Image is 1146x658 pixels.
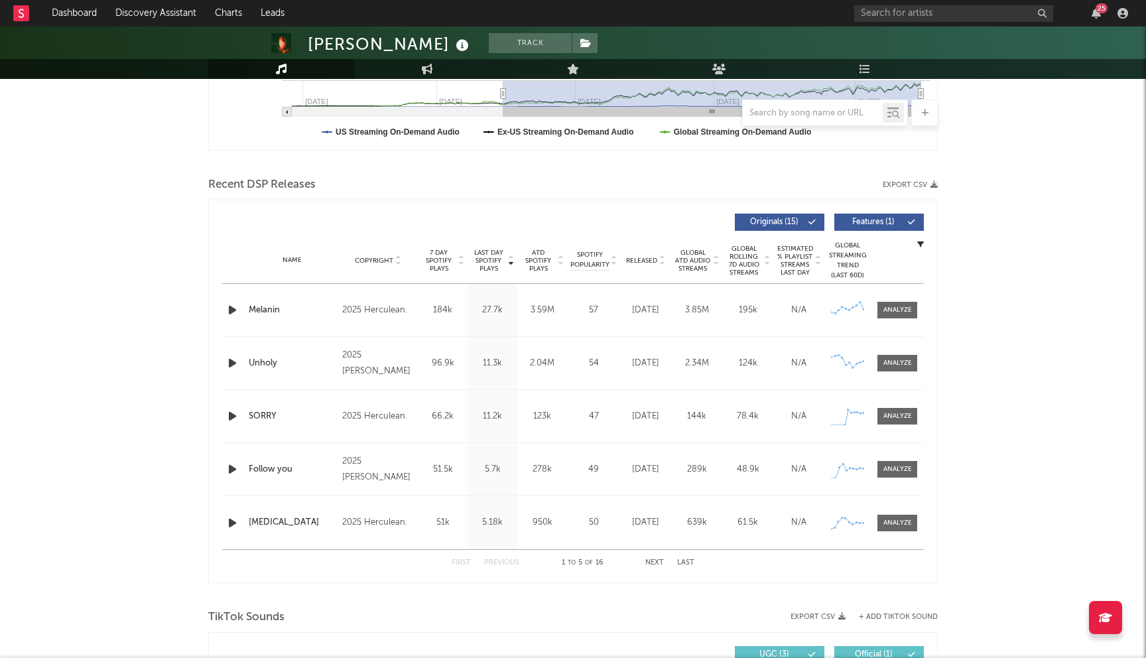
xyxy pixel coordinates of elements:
span: Originals ( 15 ) [743,218,804,226]
text: US Streaming On-Demand Audio [336,127,460,137]
div: N/A [777,463,821,476]
button: Export CSV [791,613,846,621]
div: 5.7k [471,463,514,476]
div: 25 [1096,3,1108,13]
div: N/A [777,410,821,423]
div: 54 [570,357,617,370]
span: to [568,560,576,566]
button: Last [677,559,694,566]
div: 5.18k [471,516,514,529]
div: [DATE] [623,516,668,529]
div: 2025 Herculean. [342,409,414,425]
a: Follow you [249,463,336,476]
span: ATD Spotify Plays [521,249,556,273]
a: [MEDICAL_DATA] [249,516,336,529]
div: 51.5k [421,463,464,476]
button: Next [645,559,664,566]
div: 639k [674,516,719,529]
div: 289k [674,463,719,476]
div: [DATE] [623,357,668,370]
div: 78.4k [726,410,770,423]
div: 195k [726,304,770,317]
span: of [585,560,593,566]
text: Global Streaming On-Demand Audio [674,127,812,137]
div: 96.9k [421,357,464,370]
div: 124k [726,357,770,370]
button: Track [489,33,572,53]
span: Estimated % Playlist Streams Last Day [777,245,813,277]
button: Features(1) [834,214,924,231]
div: 2.04M [521,357,564,370]
div: [DATE] [623,410,668,423]
input: Search by song name or URL [743,108,883,119]
div: 3.85M [674,304,719,317]
span: Global ATD Audio Streams [674,249,711,273]
div: 278k [521,463,564,476]
a: Unholy [249,357,336,370]
div: 50 [570,516,617,529]
div: 66.2k [421,410,464,423]
div: 3.59M [521,304,564,317]
div: 950k [521,516,564,529]
span: 7 Day Spotify Plays [421,249,456,273]
input: Search for artists [854,5,1053,22]
div: 184k [421,304,464,317]
div: 11.3k [471,357,514,370]
div: Name [249,255,336,265]
span: Released [626,257,657,265]
span: Features ( 1 ) [843,218,904,226]
div: [DATE] [623,304,668,317]
div: 48.9k [726,463,770,476]
button: Originals(15) [735,214,824,231]
div: 2025 Herculean. [342,515,414,531]
div: 47 [570,410,617,423]
button: 25 [1092,8,1101,19]
div: 144k [674,410,719,423]
button: Export CSV [883,181,938,189]
div: 2.34M [674,357,719,370]
div: [PERSON_NAME] [308,33,472,55]
div: 51k [421,516,464,529]
div: 27.7k [471,304,514,317]
text: Ex-US Streaming On-Demand Audio [497,127,634,137]
a: Melanin [249,304,336,317]
div: 57 [570,304,617,317]
span: Copyright [355,257,393,265]
span: Last Day Spotify Plays [471,249,506,273]
div: N/A [777,304,821,317]
div: 2025 [PERSON_NAME] [342,348,414,379]
div: 123k [521,410,564,423]
div: Global Streaming Trend (Last 60D) [828,241,867,281]
span: Recent DSP Releases [208,177,316,193]
div: [DATE] [623,463,668,476]
div: N/A [777,357,821,370]
button: + Add TikTok Sound [846,614,938,621]
div: 2025 Herculean. [342,302,414,318]
button: Previous [484,559,519,566]
span: Global Rolling 7D Audio Streams [726,245,762,277]
div: 61.5k [726,516,770,529]
button: First [452,559,471,566]
div: 2025 [PERSON_NAME] [342,454,414,486]
span: TikTok Sounds [208,610,285,625]
div: 1 5 16 [546,555,619,571]
div: N/A [777,516,821,529]
span: Spotify Popularity [570,250,609,270]
button: + Add TikTok Sound [859,614,938,621]
div: 49 [570,463,617,476]
a: SORRY [249,410,336,423]
div: 11.2k [471,410,514,423]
